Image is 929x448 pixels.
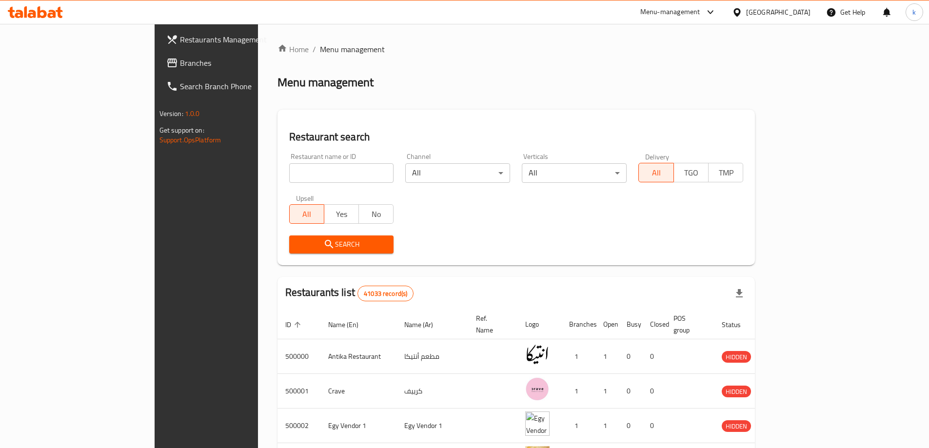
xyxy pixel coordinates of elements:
span: All [643,166,670,180]
div: Menu-management [640,6,700,18]
span: Status [722,319,753,331]
a: Search Branch Phone [158,75,310,98]
span: Search [297,238,386,251]
div: Export file [728,282,751,305]
td: 0 [619,339,642,374]
a: Branches [158,51,310,75]
span: No [363,207,390,221]
span: 41033 record(s) [358,289,413,298]
button: TGO [673,163,709,182]
td: 1 [561,409,595,443]
td: 1 [561,339,595,374]
th: Closed [642,310,666,339]
span: Restaurants Management [180,34,302,45]
img: Antika Restaurant [525,342,550,367]
th: Busy [619,310,642,339]
span: POS group [673,312,702,336]
th: Branches [561,310,595,339]
div: [GEOGRAPHIC_DATA] [746,7,810,18]
th: Open [595,310,619,339]
span: 1.0.0 [185,107,200,120]
span: k [912,7,916,18]
span: HIDDEN [722,351,751,363]
label: Upsell [296,195,314,201]
span: Get support on: [159,124,204,136]
td: 1 [595,409,619,443]
span: ID [285,319,304,331]
td: 1 [595,374,619,409]
img: Crave [525,377,550,401]
td: 0 [619,409,642,443]
a: Restaurants Management [158,28,310,51]
td: 0 [642,374,666,409]
td: 1 [561,374,595,409]
button: All [638,163,673,182]
span: Ref. Name [476,312,506,336]
td: Egy Vendor 1 [396,409,468,443]
span: HIDDEN [722,386,751,397]
span: HIDDEN [722,421,751,432]
h2: Restaurant search [289,130,744,144]
button: TMP [708,163,743,182]
td: 1 [595,339,619,374]
span: Name (En) [328,319,371,331]
span: TGO [678,166,705,180]
span: Menu management [320,43,385,55]
button: Search [289,235,394,253]
div: All [405,163,510,183]
li: / [313,43,316,55]
div: Total records count [357,286,414,301]
button: All [289,204,324,224]
td: 0 [642,339,666,374]
span: Name (Ar) [404,319,446,331]
span: Branches [180,57,302,69]
span: Version: [159,107,183,120]
img: Egy Vendor 1 [525,411,550,436]
span: Yes [328,207,355,221]
span: TMP [712,166,739,180]
h2: Menu management [277,75,374,90]
span: Search Branch Phone [180,80,302,92]
div: All [522,163,627,183]
label: Delivery [645,153,670,160]
input: Search for restaurant name or ID.. [289,163,394,183]
button: No [358,204,394,224]
h2: Restaurants list [285,285,414,301]
span: All [294,207,320,221]
button: Yes [324,204,359,224]
td: Antika Restaurant [320,339,396,374]
th: Logo [517,310,561,339]
td: مطعم أنتيكا [396,339,468,374]
div: HIDDEN [722,351,751,363]
nav: breadcrumb [277,43,755,55]
td: Egy Vendor 1 [320,409,396,443]
td: 0 [642,409,666,443]
td: 0 [619,374,642,409]
td: Crave [320,374,396,409]
td: كرييف [396,374,468,409]
a: Support.OpsPlatform [159,134,221,146]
